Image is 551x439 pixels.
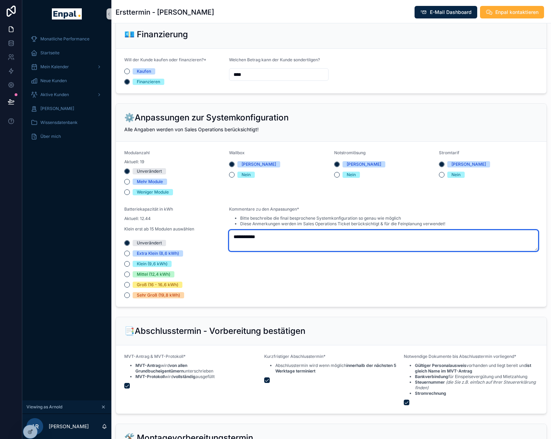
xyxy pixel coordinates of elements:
div: Mittel (12,4 kWh) [137,271,170,277]
span: Aktive Kunden [40,92,69,97]
strong: innerhalb der nächsten 5 Werktage terminiert [275,363,396,374]
div: scrollable content [22,28,111,152]
strong: Stromrechnung [415,391,446,396]
strong: Bankverbindung [415,374,448,379]
div: Unverändert [137,168,162,174]
span: Stromtarif [439,150,459,155]
div: Unverändert [137,240,162,246]
div: Kaufen [137,68,151,75]
span: Kommentare zu den Anpassungen* [229,206,299,212]
strong: Steuernummer [415,379,445,385]
span: MVT-Antrag & MVT-Protokoll* [124,354,186,359]
div: Mehr Module [137,179,163,185]
span: Neue Kunden [40,78,67,84]
li: vorhanden und liegt bereit und [415,363,538,374]
div: [PERSON_NAME] [451,161,486,167]
span: Wallbox [229,150,245,155]
div: [PERSON_NAME] [242,161,276,167]
p: Klein erst ab 15 Modulen auswählen [124,226,194,232]
li: Abschlusstermin wird wenn möglich [275,363,399,374]
span: Viewing as Arnold [26,404,62,410]
strong: MVT-Protokoll [135,374,165,379]
span: Welchen Betrag kann der Kunde sondertilgen? [229,57,320,62]
span: Enpal kontaktieren [495,9,538,16]
div: Finanzieren [137,79,160,85]
h1: Ersttermin - [PERSON_NAME] [116,7,214,17]
span: Alle Angaben werden von Sales Operations berücksichtigt! [124,126,259,132]
span: Notstromlösung [334,150,365,155]
li: Bitte beschreibe die final besprochene Systemkonfiguration so genau wie möglich [240,215,445,221]
span: Über mich [40,134,61,139]
h2: ⚙️Anpassungen zur Systemkonfiguration [124,112,289,123]
strong: vollständig [173,374,196,379]
a: Neue Kunden [26,75,107,87]
span: Mein Kalender [40,64,69,70]
div: Nein [451,172,461,178]
strong: von allen Grundbucheigentümern [135,363,187,374]
a: [PERSON_NAME] [26,102,107,115]
div: Sehr Groß (19,8 kWh) [137,292,180,298]
span: Batteriekapazität in kWh [124,206,173,212]
em: (die Sie z.B. einfach auf Ihrer Steuererklärung finden) [415,379,536,390]
div: Extra Klein (8,6 kWh) [137,250,179,257]
span: Kurzfristiger Abschlusstermin* [264,354,325,359]
button: Enpal kontaktieren [480,6,544,18]
span: AR [31,422,39,431]
div: Klein (9,6 kWh) [137,261,167,267]
span: [PERSON_NAME] [40,106,74,111]
strong: MVT-Antrag [135,363,161,368]
li: Diese Anmerkungen werden im Sales Operations Ticket berücksichtigt & für die Feinplanung verwendet! [240,221,445,227]
h2: 📑Abschlusstermin - Vorbereitung bestätigen [124,326,305,337]
span: Will der Kunde kaufen oder finanzieren?* [124,57,206,62]
a: Aktive Kunden [26,88,107,101]
p: [PERSON_NAME] [49,423,89,430]
div: Weniger Module [137,189,169,195]
a: Startseite [26,47,107,59]
span: Monatliche Performance [40,36,89,42]
button: E-Mail Dashboard [415,6,477,18]
div: Groß (16 - 16,6 kWh) [137,282,178,288]
li: für Einspeisevergütung und Mietzahlung [415,374,538,379]
span: Notwendige Dokumente bis Abschlusstermin vorliegend* [404,354,516,359]
p: Aktuell: 12.44 [124,215,194,222]
h2: 💶 Finanzierung [124,29,188,40]
div: Nein [347,172,356,178]
a: Über mich [26,130,107,143]
a: Wissensdatenbank [26,116,107,129]
span: E-Mail Dashboard [430,9,472,16]
span: Modulanzahl [124,150,150,155]
div: [PERSON_NAME] [347,161,381,167]
div: Nein [242,172,251,178]
a: Monatliche Performance [26,33,107,45]
strong: Gültiger Personalausweis [415,363,466,368]
span: Startseite [40,50,60,56]
span: Aktuell: 19 [124,159,144,165]
li: wird unterschrieben [135,363,259,374]
span: Wissensdatenbank [40,120,78,125]
img: App logo [52,8,81,19]
li: wird ausgefüllt [135,374,259,379]
strong: ist gleich Name im MVT-Antrag [415,363,531,374]
a: Mein Kalender [26,61,107,73]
